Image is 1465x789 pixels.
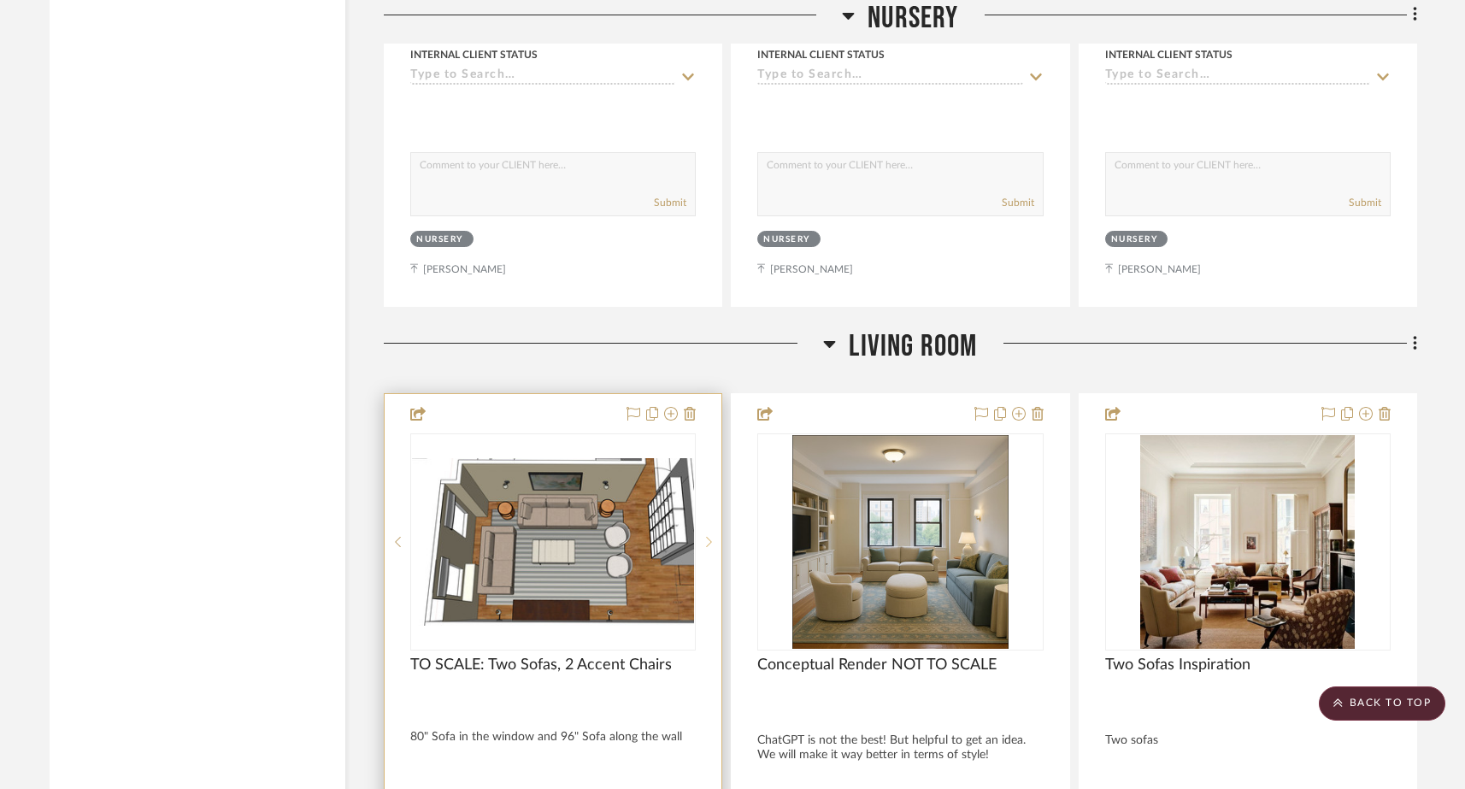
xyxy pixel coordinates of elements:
[758,434,1042,650] div: 0
[849,328,977,365] span: Living Room
[1106,434,1390,650] div: 0
[1002,195,1034,210] button: Submit
[1349,195,1381,210] button: Submit
[416,233,463,246] div: Nursery
[757,47,885,62] div: Internal Client Status
[1111,233,1158,246] div: Nursery
[410,68,675,85] input: Type to Search…
[1319,686,1445,721] scroll-to-top-button: BACK TO TOP
[757,68,1022,85] input: Type to Search…
[1140,435,1355,649] img: Two Sofas Inspiration
[410,47,538,62] div: Internal Client Status
[412,458,694,626] img: TO SCALE: Two Sofas, 2 Accent Chairs
[1105,68,1370,85] input: Type to Search…
[654,195,686,210] button: Submit
[763,233,810,246] div: Nursery
[1105,47,1233,62] div: Internal Client Status
[411,434,695,650] div: 2
[757,656,997,674] span: Conceptual Render NOT TO SCALE
[410,656,672,674] span: TO SCALE: Two Sofas, 2 Accent Chairs
[1105,656,1250,674] span: Two Sofas Inspiration
[792,435,1008,649] img: Conceptual Render NOT TO SCALE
